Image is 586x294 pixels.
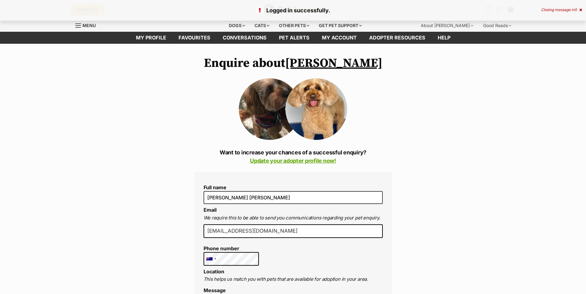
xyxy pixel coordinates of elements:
p: This helps us match you with pets that are available for adoption in your area. [204,276,383,283]
h1: Enquire about [194,56,392,70]
img: Mitzi [285,78,347,140]
a: My account [316,32,363,44]
label: Location [204,268,224,275]
div: Good Reads [479,19,516,32]
a: Adopter resources [363,32,432,44]
a: conversations [217,32,273,44]
a: Pet alerts [273,32,316,44]
div: Australia: +61 [204,252,218,265]
div: Other pets [275,19,314,32]
a: My profile [130,32,172,44]
div: About [PERSON_NAME] [416,19,478,32]
p: We require this to be able to send you communications regarding your pet enquiry. [204,214,383,222]
img: edvr5md2ukenqzj6qxi5.jpg [239,78,301,140]
a: [PERSON_NAME] [285,55,382,71]
label: Phone number [204,246,259,251]
div: Get pet support [314,19,366,32]
a: Favourites [172,32,217,44]
a: Menu [75,19,100,31]
p: Want to increase your chances of a successful enquiry? [194,148,392,165]
label: Email [204,207,217,213]
div: Dogs [225,19,249,32]
label: Full name [204,185,383,190]
label: Message [204,287,226,293]
div: Cats [250,19,274,32]
a: Update your adopter profile now! [250,157,336,164]
a: Help [432,32,457,44]
span: Menu [82,23,96,28]
input: E.g. Jimmy Chew [204,191,383,204]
